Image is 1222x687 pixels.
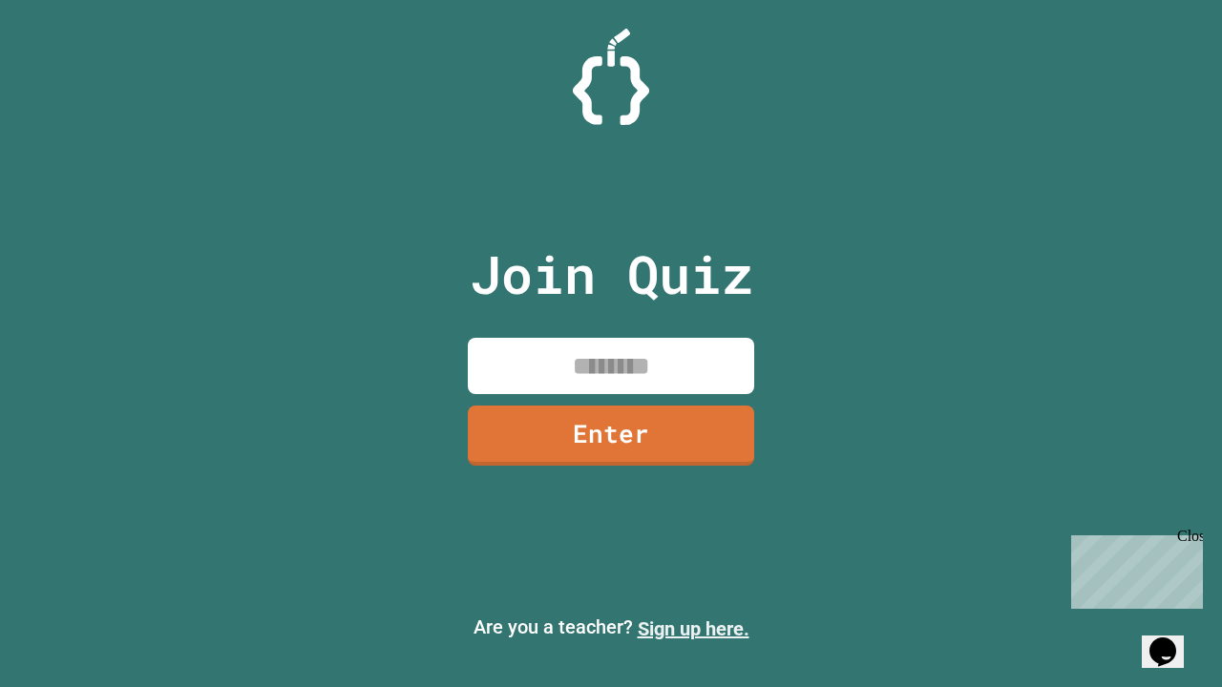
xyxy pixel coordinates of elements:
p: Join Quiz [470,235,753,314]
iframe: chat widget [1064,528,1203,609]
a: Enter [468,406,754,466]
p: Are you a teacher? [15,613,1207,643]
div: Chat with us now!Close [8,8,132,121]
img: Logo.svg [573,29,649,125]
iframe: chat widget [1142,611,1203,668]
a: Sign up here. [638,617,749,640]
